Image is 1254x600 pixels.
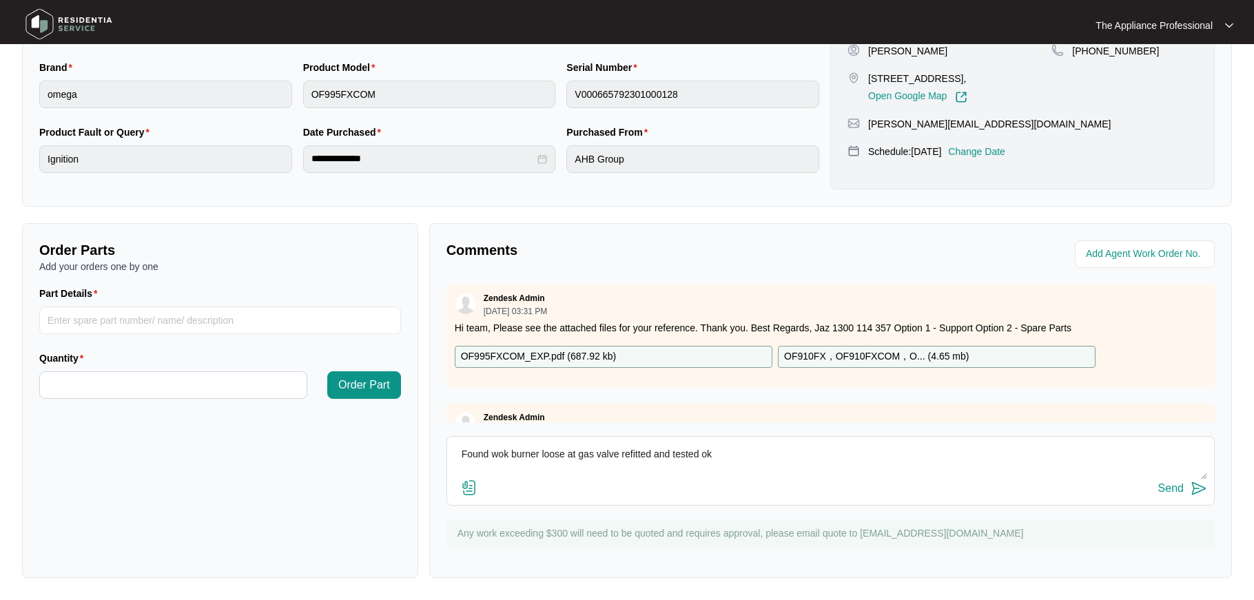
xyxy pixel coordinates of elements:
span: Order Part [338,377,390,393]
label: Product Model [303,61,381,74]
label: Brand [39,61,78,74]
input: Product Model [303,81,556,108]
img: file-attachment-doc.svg [461,479,477,496]
input: Part Details [39,307,401,334]
div: Send [1158,482,1184,495]
p: [PERSON_NAME] [868,44,947,58]
img: dropdown arrow [1225,22,1233,29]
p: [DATE] 03:31 PM [484,307,547,315]
textarea: Found wok burner loose at gas valve refitted and tested ok [454,444,1207,479]
p: OF910FX，OF910FXCOM，O... ( 4.65 mb ) [784,349,969,364]
p: [PHONE_NUMBER] [1072,44,1159,58]
input: Add Agent Work Order No. [1086,246,1206,262]
p: The Appliance Professional [1096,19,1213,32]
img: map-pin [847,117,860,130]
p: Order Parts [39,240,401,260]
img: Link-External [955,91,967,103]
label: Product Fault or Query [39,125,155,139]
input: Purchased From [566,145,819,173]
img: user.svg [455,293,476,314]
label: Purchased From [566,125,653,139]
button: Send [1158,479,1207,498]
p: Zendesk Admin [484,293,545,304]
p: [PERSON_NAME][EMAIL_ADDRESS][DOMAIN_NAME] [868,117,1111,131]
input: Product Fault or Query [39,145,292,173]
label: Part Details [39,287,103,300]
label: Serial Number [566,61,642,74]
input: Date Purchased [311,152,535,166]
img: map-pin [847,72,860,84]
p: Comments [446,240,821,260]
a: Open Google Map [868,91,967,103]
p: Zendesk Admin [484,412,545,423]
p: Change Date [948,145,1005,158]
label: Quantity [39,351,89,365]
p: OF995FXCOM_EXP.pdf ( 687.92 kb ) [461,349,616,364]
img: map-pin [847,145,860,157]
input: Serial Number [566,81,819,108]
img: residentia service logo [21,3,117,45]
img: send-icon.svg [1191,480,1207,497]
label: Date Purchased [303,125,387,139]
p: Any work exceeding $300 will need to be quoted and requires approval, please email quote to [EMAI... [458,526,1208,540]
button: Order Part [327,371,401,399]
img: user-pin [847,44,860,56]
p: Hi team, Please see the attached files for your reference. Thank you. Best Regards, Jaz 1300 114 ... [455,321,1206,335]
p: Schedule: [DATE] [868,145,941,158]
input: Brand [39,81,292,108]
p: Add your orders one by one [39,260,401,273]
p: [STREET_ADDRESS], [868,72,967,85]
img: map-pin [1051,44,1064,56]
img: user.svg [455,413,476,433]
input: Quantity [40,372,307,398]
